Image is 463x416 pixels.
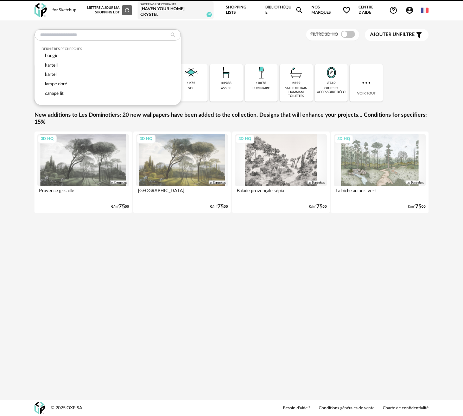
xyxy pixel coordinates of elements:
[34,402,45,414] img: OXP
[221,86,231,90] div: assise
[34,111,429,126] a: New additions to Les Dominotiers: 20 new wallpapers have been added to the collection. Designs th...
[283,405,310,411] a: Besoin d'aide ?
[133,131,231,213] a: 3D HQ [GEOGRAPHIC_DATA] €/m²7500
[217,204,224,209] span: 75
[37,186,129,200] div: Provence grisaille
[319,405,374,411] a: Conditions générales de vente
[45,63,58,67] span: kartell
[389,6,398,14] span: Help Circle Outline icon
[421,6,429,14] img: fr
[405,6,417,14] span: Account Circle icon
[137,135,156,143] div: 3D HQ
[87,5,132,15] div: Mettre à jour ma Shopping List
[350,64,383,102] div: Voir tout
[218,64,235,81] img: Assise.png
[140,3,211,18] a: Shopping List courante [Haven your Home] Crystel 20
[34,131,132,213] a: 3D HQ Provence grisaille €/m²7500
[45,82,67,86] span: lampe doré
[334,186,426,200] div: La biche au bois vert
[331,131,429,213] a: 3D HQ La biche au bois vert €/m²7500
[119,204,125,209] span: 75
[309,204,327,209] div: €/m² 00
[370,32,400,37] span: Ajouter un
[253,64,269,81] img: Luminaire.png
[342,6,351,14] span: Heart Outline icon
[327,81,336,86] div: 6749
[221,81,231,86] div: 33988
[45,72,57,77] span: kartel
[323,64,340,81] img: Miroir.png
[45,91,64,96] span: canapé lit
[140,3,211,6] div: Shopping List courante
[235,135,254,143] div: 3D HQ
[408,204,426,209] div: €/m² 00
[415,204,421,209] span: 75
[317,86,346,94] div: objet et accessoire déco
[207,12,212,17] span: 20
[235,186,327,200] div: Balade provençale sépia
[38,135,57,143] div: 3D HQ
[34,3,47,18] img: OXP
[253,86,270,90] div: luminaire
[361,77,372,88] img: more.7b13dc1.svg
[316,204,323,209] span: 75
[383,405,429,411] a: Charte de confidentialité
[370,32,415,38] span: filtre
[359,5,398,15] span: Centre d'aideHelp Circle Outline icon
[405,6,414,14] span: Account Circle icon
[45,54,58,58] span: bougie
[310,32,338,36] span: Filtre 3D HQ
[232,131,330,213] a: 3D HQ Balade provençale sépia €/m²7500
[124,8,130,12] span: Refresh icon
[183,64,199,81] img: Sol.png
[334,135,353,143] div: 3D HQ
[136,186,228,200] div: [GEOGRAPHIC_DATA]
[52,7,76,13] div: for Sketchup
[187,81,195,86] div: 1272
[295,6,304,14] span: Magnify icon
[282,86,311,98] div: salle de bain hammam toilettes
[188,86,194,90] div: sol
[140,6,211,17] div: [Haven your Home] Crystel
[415,31,423,39] span: Filter icon
[42,47,174,51] div: Dernières recherches
[111,204,129,209] div: €/m² 00
[288,64,305,81] img: Salle%20de%20bain.png
[51,405,82,411] div: © 2025 OXP SA
[292,81,300,86] div: 2322
[365,29,429,41] button: Ajouter unfiltre Filter icon
[210,204,228,209] div: €/m² 00
[256,81,266,86] div: 10878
